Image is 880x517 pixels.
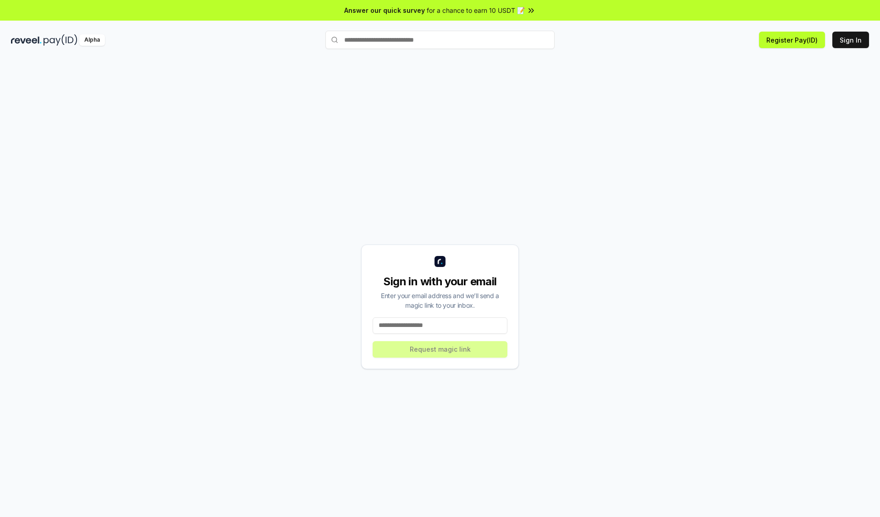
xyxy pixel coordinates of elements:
div: Enter your email address and we’ll send a magic link to your inbox. [373,291,507,310]
button: Sign In [832,32,869,48]
img: logo_small [434,256,445,267]
button: Register Pay(ID) [759,32,825,48]
div: Sign in with your email [373,274,507,289]
img: pay_id [44,34,77,46]
span: Answer our quick survey [344,5,425,15]
span: for a chance to earn 10 USDT 📝 [427,5,525,15]
img: reveel_dark [11,34,42,46]
div: Alpha [79,34,105,46]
